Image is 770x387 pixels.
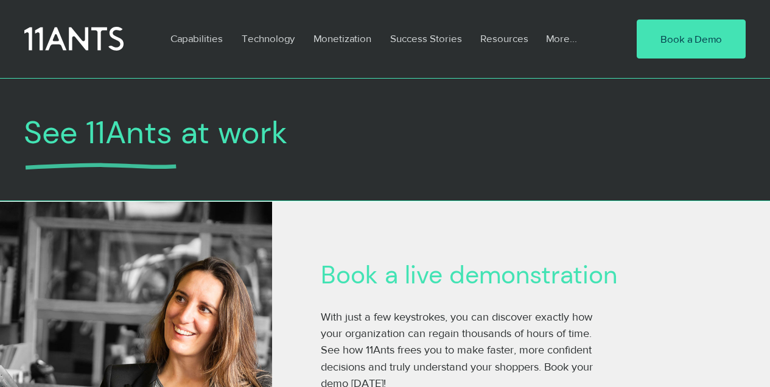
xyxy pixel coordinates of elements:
p: More... [540,24,583,52]
p: Resources [474,24,534,52]
a: Capabilities [161,24,233,52]
span: Book a Demo [660,32,722,46]
p: Success Stories [384,24,468,52]
h2: Book a live demonstration [321,261,710,291]
a: Resources [471,24,537,52]
a: Book a Demo [637,20,746,59]
a: Success Stories [381,24,471,52]
nav: Site [161,24,600,52]
p: Monetization [307,24,377,52]
span: See 11Ants at work [24,112,287,153]
a: Monetization [304,24,381,52]
p: Technology [236,24,301,52]
a: Technology [233,24,304,52]
p: Capabilities [164,24,229,52]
